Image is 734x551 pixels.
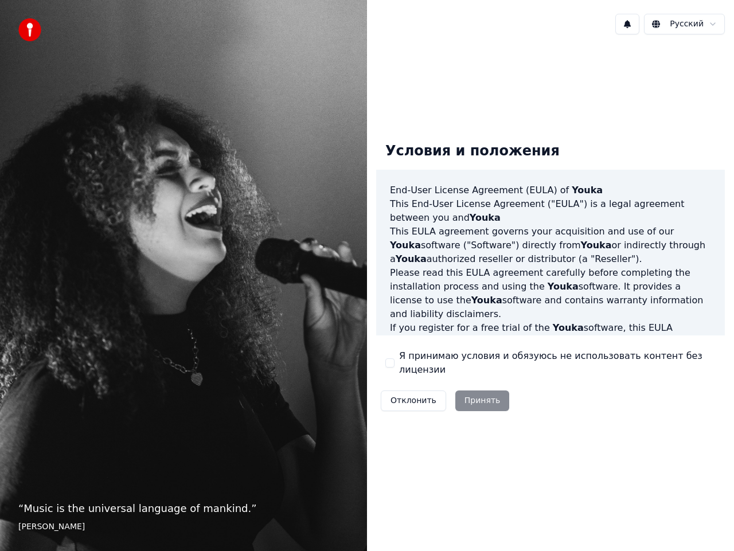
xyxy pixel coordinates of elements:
span: Youka [471,295,502,306]
h3: End-User License Agreement (EULA) of [390,183,711,197]
p: Please read this EULA agreement carefully before completing the installation process and using th... [390,266,711,321]
span: Youka [396,253,427,264]
p: This End-User License Agreement ("EULA") is a legal agreement between you and [390,197,711,225]
span: Youka [581,240,612,251]
footer: [PERSON_NAME] [18,521,349,533]
div: Условия и положения [376,133,569,170]
p: This EULA agreement governs your acquisition and use of our software ("Software") directly from o... [390,225,711,266]
span: Youka [470,212,501,223]
span: Youka [548,281,579,292]
span: Youka [553,322,584,333]
span: Youka [572,185,603,196]
button: Отклонить [381,390,446,411]
p: If you register for a free trial of the software, this EULA agreement will also govern that trial... [390,321,711,390]
label: Я принимаю условия и обязуюсь не использовать контент без лицензии [399,349,716,377]
p: “ Music is the universal language of mankind. ” [18,501,349,517]
span: Youka [390,240,421,251]
img: youka [18,18,41,41]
